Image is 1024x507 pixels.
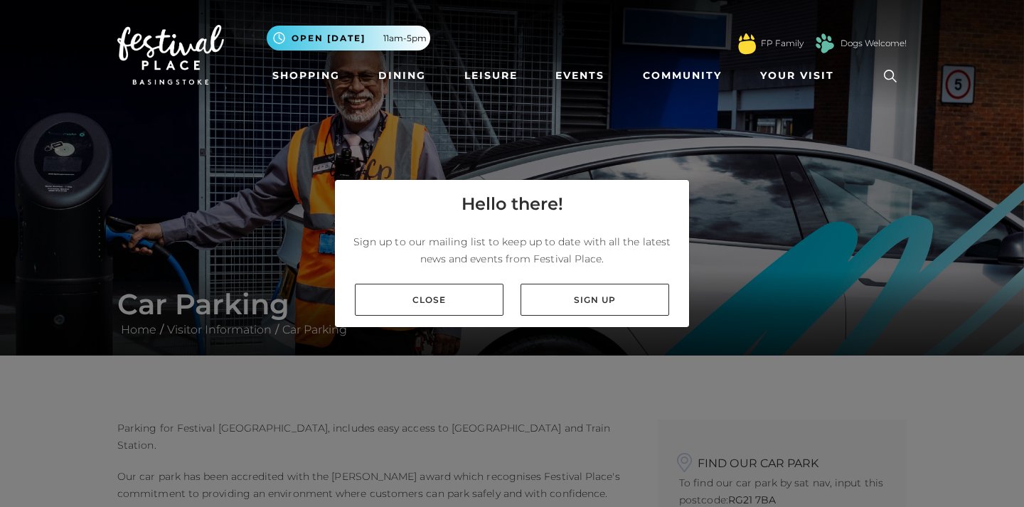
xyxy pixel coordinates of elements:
a: Sign up [521,284,669,316]
a: Dogs Welcome! [841,37,907,50]
a: FP Family [761,37,804,50]
img: Festival Place Logo [117,25,224,85]
a: Community [637,63,727,89]
a: Close [355,284,503,316]
span: Your Visit [760,68,834,83]
a: Dining [373,63,432,89]
a: Shopping [267,63,346,89]
p: Sign up to our mailing list to keep up to date with all the latest news and events from Festival ... [346,233,678,267]
span: 11am-5pm [383,32,427,45]
a: Your Visit [754,63,847,89]
h4: Hello there! [462,191,563,217]
a: Leisure [459,63,523,89]
span: Open [DATE] [292,32,366,45]
button: Open [DATE] 11am-5pm [267,26,430,50]
a: Events [550,63,610,89]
